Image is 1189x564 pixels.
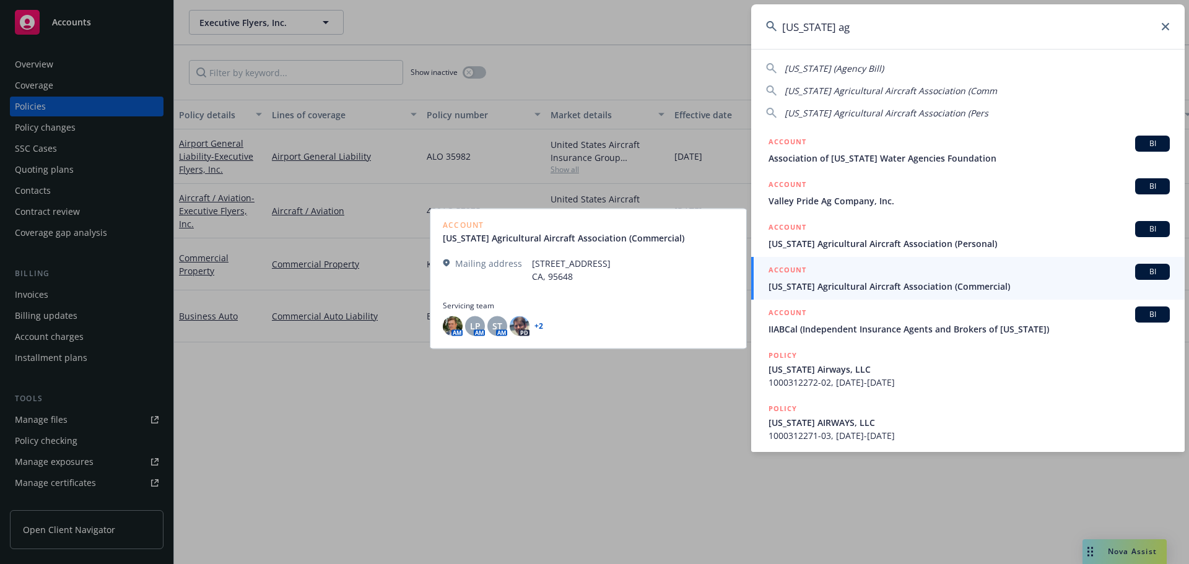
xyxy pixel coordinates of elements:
[769,280,1170,293] span: [US_STATE] Agricultural Aircraft Association (Commercial)
[785,85,997,97] span: [US_STATE] Agricultural Aircraft Association (Comm
[769,237,1170,250] span: [US_STATE] Agricultural Aircraft Association (Personal)
[785,107,988,119] span: [US_STATE] Agricultural Aircraft Association (Pers
[751,300,1185,342] a: ACCOUNTBIIIABCal (Independent Insurance Agents and Brokers of [US_STATE])
[769,194,1170,207] span: Valley Pride Ag Company, Inc.
[751,342,1185,396] a: POLICY[US_STATE] Airways, LLC1000312272-02, [DATE]-[DATE]
[1140,266,1165,277] span: BI
[751,257,1185,300] a: ACCOUNTBI[US_STATE] Agricultural Aircraft Association (Commercial)
[751,396,1185,449] a: POLICY[US_STATE] AIRWAYS, LLC1000312271-03, [DATE]-[DATE]
[769,264,806,279] h5: ACCOUNT
[1140,138,1165,149] span: BI
[769,349,797,362] h5: POLICY
[1140,181,1165,192] span: BI
[751,214,1185,257] a: ACCOUNTBI[US_STATE] Agricultural Aircraft Association (Personal)
[769,136,806,150] h5: ACCOUNT
[769,306,806,321] h5: ACCOUNT
[769,323,1170,336] span: IIABCal (Independent Insurance Agents and Brokers of [US_STATE])
[785,63,884,74] span: [US_STATE] (Agency Bill)
[769,402,797,415] h5: POLICY
[1140,309,1165,320] span: BI
[769,376,1170,389] span: 1000312272-02, [DATE]-[DATE]
[751,4,1185,49] input: Search...
[769,178,806,193] h5: ACCOUNT
[751,171,1185,214] a: ACCOUNTBIValley Pride Ag Company, Inc.
[769,221,806,236] h5: ACCOUNT
[769,416,1170,429] span: [US_STATE] AIRWAYS, LLC
[769,152,1170,165] span: Association of [US_STATE] Water Agencies Foundation
[1140,223,1165,235] span: BI
[769,429,1170,442] span: 1000312271-03, [DATE]-[DATE]
[769,363,1170,376] span: [US_STATE] Airways, LLC
[751,129,1185,171] a: ACCOUNTBIAssociation of [US_STATE] Water Agencies Foundation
